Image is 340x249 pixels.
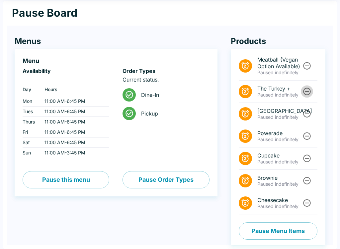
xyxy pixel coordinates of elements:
[239,222,317,240] button: Pause Menu Items
[141,92,204,98] span: Dine-In
[257,108,301,114] span: [GEOGRAPHIC_DATA]
[141,110,204,117] span: Pickup
[301,60,313,72] button: Unpause
[23,68,109,74] h6: Availability
[39,137,109,148] td: 11:00 AM - 6:45 PM
[257,197,301,203] span: Cheesecake
[123,171,209,188] button: Pause Order Types
[257,130,301,136] span: Powerade
[23,171,109,188] button: Pause this menu
[301,85,313,98] button: Unpause
[257,152,301,159] span: Cupcake
[257,85,301,92] span: The Turkey +
[39,127,109,137] td: 11:00 AM - 6:45 PM
[39,117,109,127] td: 11:00 AM - 6:45 PM
[39,107,109,117] td: 11:00 AM - 6:45 PM
[301,174,313,187] button: Unpause
[23,127,39,137] td: Fri
[257,159,301,165] p: Paused indefinitely
[23,117,39,127] td: Thurs
[231,36,325,46] h4: Products
[39,148,109,158] td: 11:00 AM - 3:45 PM
[39,96,109,107] td: 11:00 AM - 6:45 PM
[23,107,39,117] td: Tues
[257,114,301,120] p: Paused indefinitely
[123,76,209,83] p: Current status.
[257,203,301,209] p: Paused indefinitely
[301,152,313,164] button: Unpause
[257,56,301,70] span: Meatball (Vegan Option Available)
[23,76,109,83] p: ‏
[301,108,313,120] button: Unpause
[123,68,209,74] h6: Order Types
[15,36,217,46] h4: Menus
[12,6,77,20] h1: Pause Board
[23,148,39,158] td: Sun
[39,83,109,96] th: Hours
[257,70,301,76] p: Paused indefinitely
[301,197,313,209] button: Unpause
[301,130,313,142] button: Unpause
[257,92,301,98] p: Paused indefinitely
[23,83,39,96] th: Day
[257,174,301,181] span: Brownie
[257,181,301,187] p: Paused indefinitely
[23,96,39,107] td: Mon
[23,137,39,148] td: Sat
[257,136,301,142] p: Paused indefinitely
